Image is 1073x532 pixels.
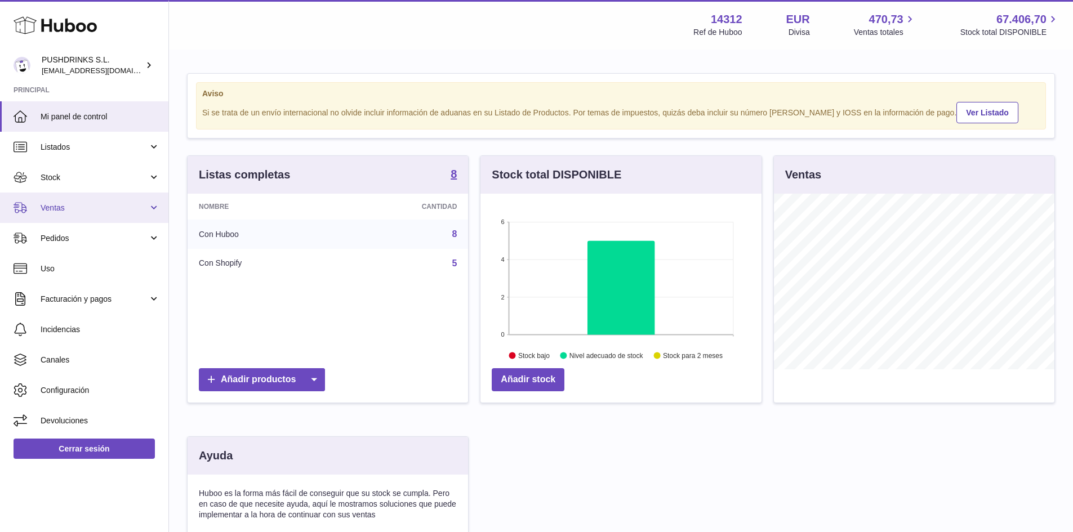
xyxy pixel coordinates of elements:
a: 470,73 Ventas totales [854,12,916,38]
strong: EUR [786,12,810,27]
td: Con Shopify [188,249,337,278]
span: 470,73 [869,12,903,27]
th: Nombre [188,194,337,220]
strong: Aviso [202,88,1040,99]
span: Mi panel de control [41,111,160,122]
h3: Ventas [785,167,821,182]
text: Stock bajo [518,352,550,360]
span: [EMAIL_ADDRESS][DOMAIN_NAME] [42,66,166,75]
span: Incidencias [41,324,160,335]
strong: 14312 [711,12,742,27]
text: 0 [501,331,505,338]
text: Stock para 2 meses [663,352,723,360]
span: Canales [41,355,160,365]
text: Nivel adecuado de stock [569,352,644,360]
strong: 8 [451,168,457,180]
a: Añadir stock [492,368,564,391]
span: Configuración [41,385,160,396]
span: Stock [41,172,148,183]
img: framos@pushdrinks.es [14,57,30,74]
td: Con Huboo [188,220,337,249]
a: 5 [452,258,457,268]
a: Ver Listado [956,102,1018,123]
text: 4 [501,256,505,263]
h3: Ayuda [199,448,233,463]
a: Cerrar sesión [14,439,155,459]
th: Cantidad [337,194,469,220]
h3: Stock total DISPONIBLE [492,167,621,182]
p: Huboo es la forma más fácil de conseguir que su stock se cumpla. Pero en caso de que necesite ayu... [199,488,457,520]
span: Stock total DISPONIBLE [960,27,1059,38]
a: 8 [452,229,457,239]
span: Ventas [41,203,148,213]
span: 67.406,70 [996,12,1047,27]
span: Listados [41,142,148,153]
div: Ref de Huboo [693,27,742,38]
a: 8 [451,168,457,182]
div: Divisa [789,27,810,38]
span: Devoluciones [41,415,160,426]
span: Ventas totales [854,27,916,38]
div: Si se trata de un envío internacional no olvide incluir información de aduanas en su Listado de P... [202,100,1040,123]
div: PUSHDRINKS S.L. [42,55,143,76]
a: 67.406,70 Stock total DISPONIBLE [960,12,1059,38]
span: Uso [41,263,160,274]
a: Añadir productos [199,368,325,391]
text: 2 [501,294,505,301]
span: Facturación y pagos [41,294,148,305]
text: 6 [501,218,505,225]
span: Pedidos [41,233,148,244]
h3: Listas completas [199,167,290,182]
